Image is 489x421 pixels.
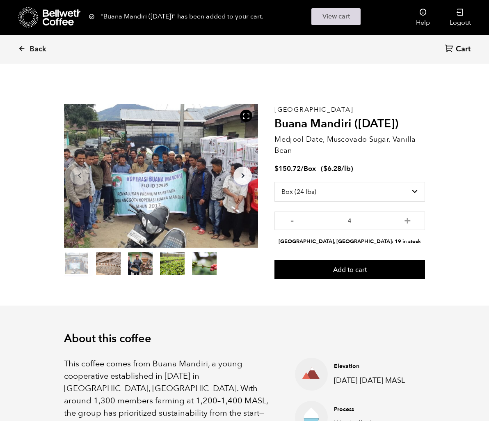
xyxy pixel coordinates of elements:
[301,164,304,173] span: /
[445,44,473,55] a: Cart
[456,44,471,54] span: Cart
[334,375,412,386] p: [DATE]-[DATE] MASL
[304,164,316,173] span: Box
[89,8,400,25] div: "Buana Mandiri ([DATE])" has been added to your cart.
[64,332,425,345] h2: About this coffee
[30,44,46,54] span: Back
[341,164,351,173] span: /lb
[274,164,279,173] span: $
[311,8,361,25] a: View cart
[274,260,425,279] button: Add to cart
[287,216,297,224] button: -
[323,164,327,173] span: $
[274,117,425,131] h2: Buana Mandiri ([DATE])
[334,362,412,370] h4: Elevation
[274,238,425,246] li: [GEOGRAPHIC_DATA], [GEOGRAPHIC_DATA]: 19 in stock
[274,134,425,156] p: Medjool Date, Muscovado Sugar, Vanilla Bean
[321,164,353,173] span: ( )
[402,216,413,224] button: +
[323,164,341,173] bdi: 6.28
[334,405,412,414] h4: Process
[274,164,301,173] bdi: 150.72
